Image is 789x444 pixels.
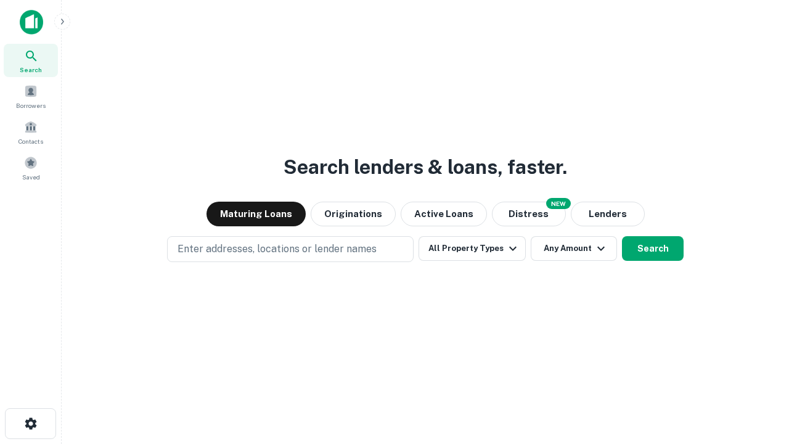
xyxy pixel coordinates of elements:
[16,101,46,110] span: Borrowers
[22,172,40,182] span: Saved
[4,80,58,113] a: Borrowers
[571,202,645,226] button: Lenders
[18,136,43,146] span: Contacts
[419,236,526,261] button: All Property Types
[4,151,58,184] a: Saved
[546,198,571,209] div: NEW
[727,345,789,405] iframe: Chat Widget
[284,152,567,182] h3: Search lenders & loans, faster.
[20,10,43,35] img: capitalize-icon.png
[4,115,58,149] a: Contacts
[401,202,487,226] button: Active Loans
[4,44,58,77] a: Search
[206,202,306,226] button: Maturing Loans
[311,202,396,226] button: Originations
[531,236,617,261] button: Any Amount
[622,236,684,261] button: Search
[178,242,377,257] p: Enter addresses, locations or lender names
[492,202,566,226] button: Search distressed loans with lien and other non-mortgage details.
[167,236,414,262] button: Enter addresses, locations or lender names
[20,65,42,75] span: Search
